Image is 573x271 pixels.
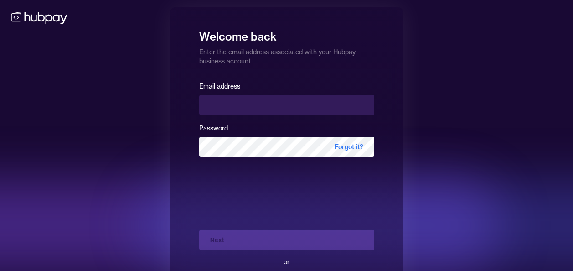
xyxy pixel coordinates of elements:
[284,257,289,266] div: or
[324,137,374,157] span: Forgot it?
[199,24,374,44] h1: Welcome back
[199,44,374,66] p: Enter the email address associated with your Hubpay business account
[199,82,240,90] label: Email address
[199,124,228,132] label: Password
